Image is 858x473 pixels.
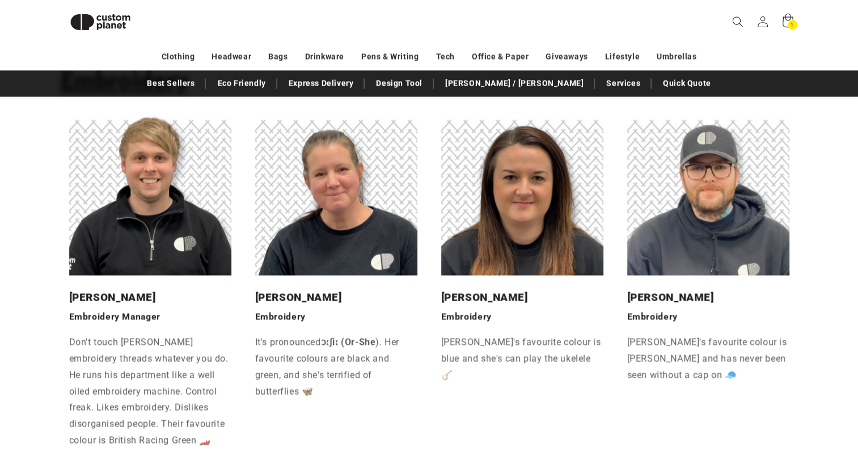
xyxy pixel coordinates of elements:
strong: Embroidery [627,311,678,322]
a: Lifestyle [605,47,640,67]
h3: [PERSON_NAME] [441,290,603,306]
strong: ɔːʃiː (Or-She [321,337,376,348]
img: Custom Planet [61,5,140,40]
h3: [PERSON_NAME] [69,290,231,306]
a: Tech [436,47,454,67]
a: Best Sellers [141,74,200,94]
a: [PERSON_NAME] / [PERSON_NAME] [439,74,589,94]
a: Eco Friendly [212,74,271,94]
span: 1 [791,20,794,30]
summary: Search [725,10,750,35]
a: Office & Paper [472,47,529,67]
h3: [PERSON_NAME] [255,290,417,306]
a: Umbrellas [657,47,696,67]
a: Express Delivery [283,74,360,94]
a: Bags [268,47,288,67]
a: Drinkware [305,47,344,67]
a: Headwear [212,47,251,67]
a: Pens & Writing [361,47,419,67]
p: [PERSON_NAME]'s favourite colour is [PERSON_NAME] and has never been seen without a cap on 🧢 [627,335,789,383]
a: Services [601,74,646,94]
p: [PERSON_NAME]'s favourite colour is blue and she's can play the ukelele 🪕 [441,335,603,383]
a: Quick Quote [657,74,717,94]
p: Don't touch [PERSON_NAME] embroidery threads whatever you do. He runs his department like a well ... [69,335,231,449]
a: Giveaways [546,47,588,67]
h3: [PERSON_NAME] [627,290,789,306]
p: It's pronounced ). Her favourite colours are black and green, and she's terrified of butterflies 🦋 [255,335,417,400]
a: Clothing [162,47,195,67]
iframe: Chat Widget [669,350,858,473]
strong: Embroidery [441,311,492,322]
a: Design Tool [370,74,428,94]
strong: Embroidery [255,311,306,322]
strong: Embroidery Manager [69,311,160,322]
